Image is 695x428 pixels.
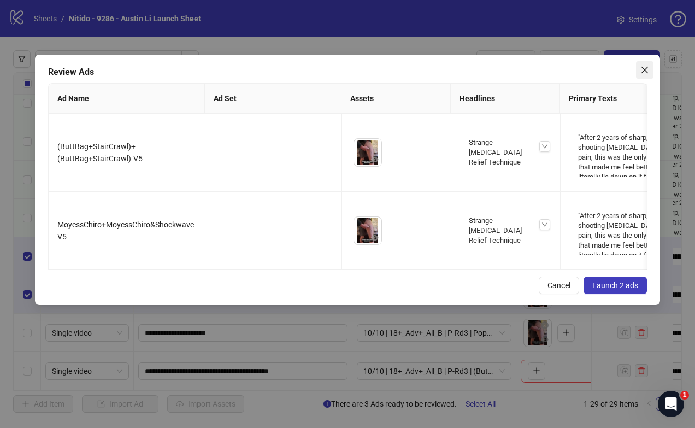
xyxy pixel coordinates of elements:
[451,84,560,114] th: Headlines
[464,133,547,172] div: Strange [MEDICAL_DATA] Relief Technique
[205,84,341,114] th: Ad Set
[680,391,689,400] span: 1
[371,156,379,163] span: eye
[368,231,381,244] button: Preview
[539,277,579,294] button: Cancel
[341,84,451,114] th: Assets
[214,146,333,159] div: -
[547,281,570,290] span: Cancel
[354,217,381,244] img: Asset 1
[636,61,653,79] button: Close
[368,153,381,166] button: Preview
[214,225,333,237] div: -
[541,221,548,228] span: down
[592,281,638,290] span: Launch 2 ads
[574,207,684,255] div: "After 2 years of sharp, shooting [MEDICAL_DATA] pain, this was the only thing that made me feel ...
[57,142,143,163] span: (ButtBag+StairCrawl)+(ButtBag+StairCrawl)-V5
[48,66,647,79] div: Review Ads
[464,212,547,250] div: Strange [MEDICAL_DATA] Relief Technique
[541,143,548,150] span: down
[57,220,196,241] span: MoyessChiro+MoyessChiro&Shockwave-V5
[640,66,649,74] span: close
[49,84,205,114] th: Ad Name
[371,234,379,242] span: eye
[574,128,684,177] div: "After 2 years of sharp, shooting [MEDICAL_DATA] pain, this was the only thing that made me feel ...
[658,391,684,417] iframe: Intercom live chat
[354,139,381,166] img: Asset 1
[584,277,647,294] button: Launch 2 ads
